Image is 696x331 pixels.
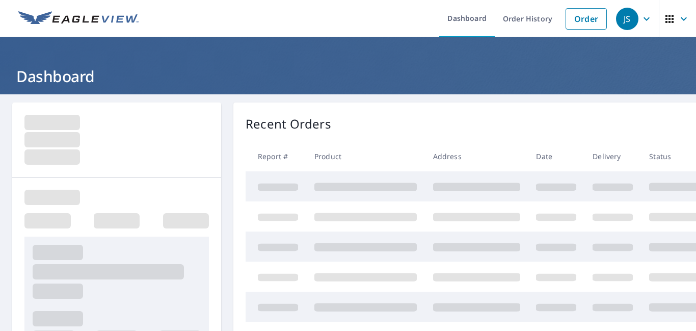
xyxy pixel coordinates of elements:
div: JS [616,8,638,30]
th: Date [528,141,584,171]
th: Delivery [584,141,641,171]
p: Recent Orders [246,115,331,133]
th: Product [306,141,425,171]
th: Address [425,141,528,171]
h1: Dashboard [12,66,684,87]
a: Order [566,8,607,30]
th: Report # [246,141,306,171]
img: EV Logo [18,11,139,27]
